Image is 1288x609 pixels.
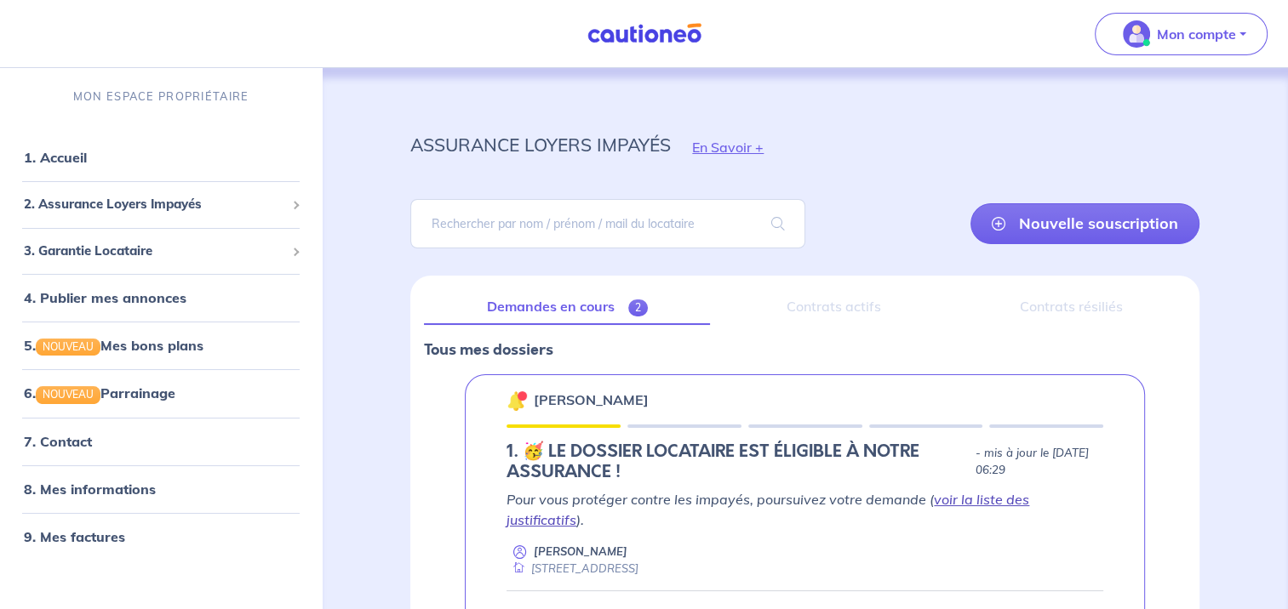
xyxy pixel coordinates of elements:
[7,424,315,458] div: 7. Contact
[976,445,1103,479] p: - mis à jour le [DATE] 06:29
[24,384,175,401] a: 6.NOUVEAUParrainage
[7,376,315,410] div: 6.NOUVEAUParrainage
[751,200,805,248] span: search
[24,242,285,261] span: 3. Garantie Locataire
[1157,24,1236,44] p: Mon compte
[507,441,1103,482] div: state: ELIGIBILITY-RESULT-IN-PROGRESS, Context: NEW,MAYBE-CERTIFICATE,ALONE,LESSOR-DOCUMENTS
[24,195,285,214] span: 2. Assurance Loyers Impayés
[24,433,92,450] a: 7. Contact
[24,289,186,306] a: 4. Publier mes annonces
[24,337,203,354] a: 5.NOUVEAUMes bons plans
[507,390,527,411] img: 🔔
[24,481,156,498] a: 8. Mes informations
[628,299,648,316] span: 2
[534,390,649,410] p: [PERSON_NAME]
[1123,20,1150,48] img: illu_account_valid_menu.svg
[507,489,1103,530] p: Pour vous protéger contre les impayés, poursuivez votre demande ( ).
[7,328,315,362] div: 5.NOUVEAUMes bons plans
[424,339,1186,361] p: Tous mes dossiers
[507,561,638,577] div: [STREET_ADDRESS]
[507,441,969,482] h5: 1.︎ 🥳 LE DOSSIER LOCATAIRE EST ÉLIGIBLE À NOTRE ASSURANCE !
[581,23,708,44] img: Cautioneo
[24,528,125,545] a: 9. Mes factures
[7,140,315,174] div: 1. Accueil
[7,281,315,315] div: 4. Publier mes annonces
[24,149,87,166] a: 1. Accueil
[534,544,627,560] p: [PERSON_NAME]
[73,88,249,105] p: MON ESPACE PROPRIÉTAIRE
[671,122,785,172] button: En Savoir +
[424,289,710,325] a: Demandes en cours2
[7,235,315,268] div: 3. Garantie Locataire
[7,188,315,221] div: 2. Assurance Loyers Impayés
[970,203,1199,244] a: Nouvelle souscription
[410,129,671,160] p: assurance loyers impayés
[7,472,315,506] div: 8. Mes informations
[1095,13,1268,55] button: illu_account_valid_menu.svgMon compte
[410,199,804,248] input: Rechercher par nom / prénom / mail du locataire
[7,520,315,554] div: 9. Mes factures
